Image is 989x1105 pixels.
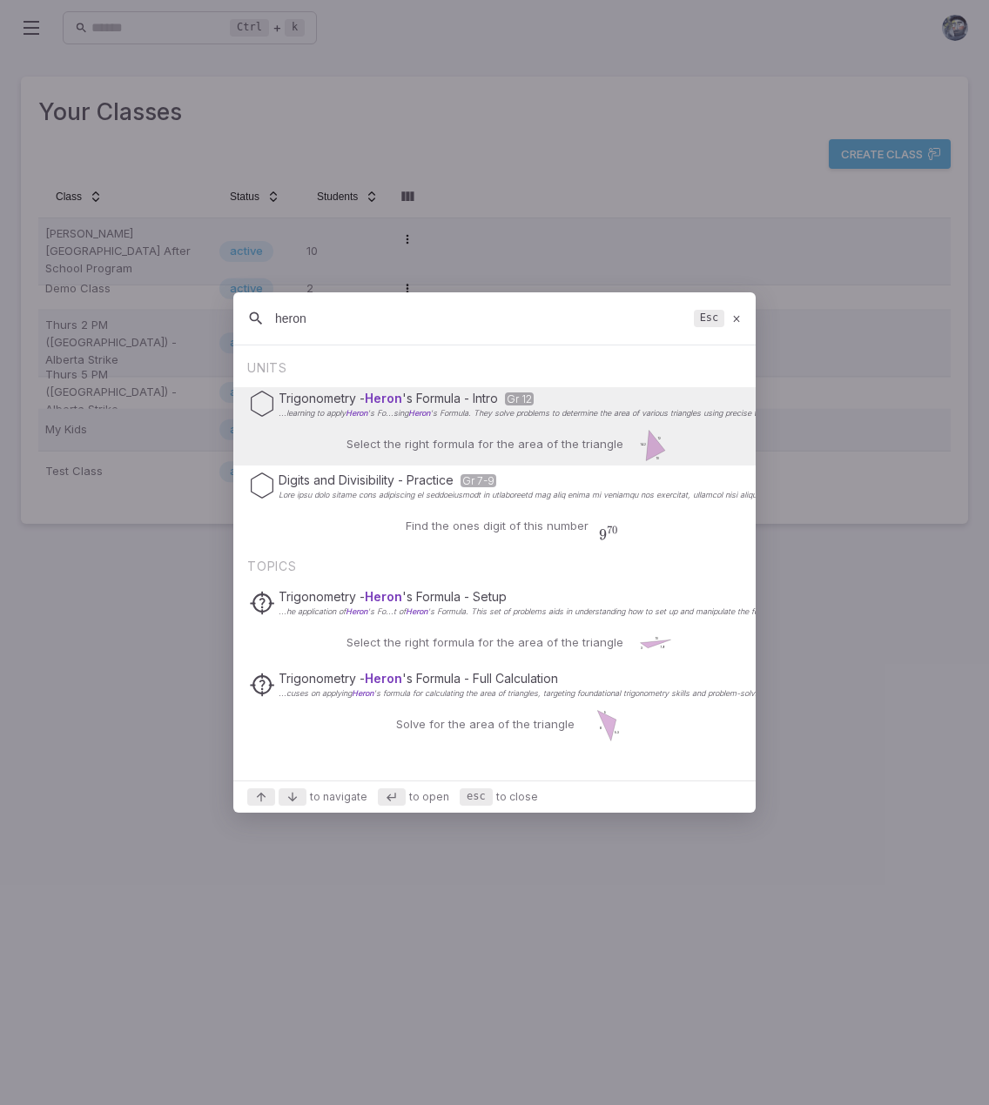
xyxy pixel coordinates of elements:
[233,547,756,582] div: TOPICS
[460,788,493,806] kbd: esc
[346,436,623,453] p: Select the right formula for the area of the triangle
[346,408,367,418] span: Heron
[640,443,646,446] text: 14.2
[604,711,606,714] text: 5
[367,606,427,616] span: 's Fo...t of
[279,671,402,686] span: Trigonometry -
[352,688,373,698] span: Heron
[607,524,617,536] span: 70
[346,634,623,652] p: Select the right formula for the area of the triangle
[367,408,430,418] span: 's Fo...sing
[505,392,534,405] span: Gr 12
[406,518,589,535] p: Find the ones digit of this number
[346,606,367,616] span: Heron
[310,789,367,805] span: to navigate
[615,731,619,734] text: 5.3
[461,474,496,487] span: Gr 7-9
[408,408,430,418] span: Heron
[655,637,658,640] text: 10
[599,526,607,544] span: 9
[396,716,575,733] p: Solve for the area of the triangle
[279,688,373,698] span: ...cuses on applying
[233,349,756,780] div: Suggestions
[365,671,402,686] span: Heron
[279,408,367,418] span: ...learning to apply
[279,589,402,604] span: Trigonometry -
[600,727,602,730] text: 8
[233,349,756,384] div: UNITS
[496,789,538,805] span: to close
[657,437,661,440] text: 12
[656,457,659,460] text: 10
[409,789,449,805] span: to open
[694,310,723,327] kbd: Esc
[365,589,402,604] span: Heron
[279,391,402,405] span: Trigonometry -
[660,646,664,649] text: 7.9
[365,391,402,405] span: Heron
[641,646,643,650] text: 3
[279,606,367,616] span: ...he application of
[406,606,427,616] span: Heron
